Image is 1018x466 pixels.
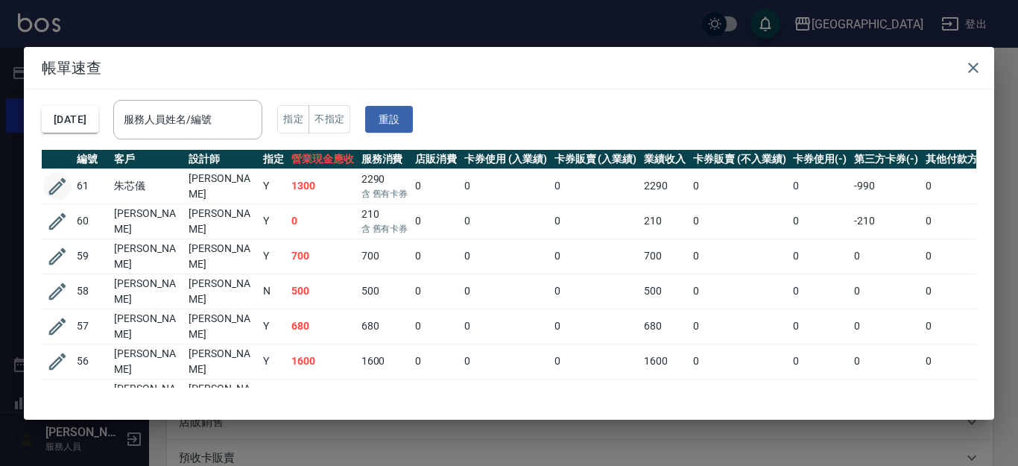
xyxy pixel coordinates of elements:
td: 700 [288,239,358,274]
td: 0 [411,204,461,239]
td: 0 [689,204,789,239]
th: 卡券使用 (入業績) [461,150,551,169]
td: 0 [850,309,922,344]
td: 56 [73,344,110,379]
th: 指定 [259,150,288,169]
td: 0 [922,204,1004,239]
td: [PERSON_NAME] [185,204,259,239]
td: [PERSON_NAME] [185,309,259,344]
td: Y [259,379,288,414]
td: 700 [640,239,689,274]
td: 0 [411,344,461,379]
td: 58 [73,274,110,309]
td: 0 [461,239,551,274]
td: 0 [411,274,461,309]
td: 0 [922,169,1004,204]
td: 朱芯儀 [110,169,185,204]
td: Y [259,204,288,239]
td: 0 [461,204,551,239]
td: 0 [411,379,461,414]
td: 0 [850,274,922,309]
td: 59 [73,239,110,274]
th: 卡券使用(-) [789,150,850,169]
td: 0 [789,239,850,274]
td: 0 [789,169,850,204]
td: 0 [461,344,551,379]
td: [PERSON_NAME] [110,379,185,414]
td: 500 [358,274,412,309]
th: 編號 [73,150,110,169]
td: Y [259,239,288,274]
td: [PERSON_NAME] [185,344,259,379]
button: [DATE] [42,106,98,133]
td: 0 [461,169,551,204]
td: Y [259,344,288,379]
td: 0 [551,204,641,239]
td: 0 [288,204,358,239]
td: 680 [358,379,412,414]
td: 0 [850,344,922,379]
td: 0 [922,379,1004,414]
th: 卡券販賣 (不入業績) [689,150,789,169]
td: 0 [789,379,850,414]
td: 700 [358,239,412,274]
td: [PERSON_NAME] [110,274,185,309]
td: 0 [551,344,641,379]
td: 680 [288,309,358,344]
button: 不指定 [309,105,350,134]
td: 0 [551,309,641,344]
td: 0 [461,274,551,309]
th: 卡券販賣 (入業績) [551,150,641,169]
th: 設計師 [185,150,259,169]
td: 0 [461,309,551,344]
td: 0 [551,274,641,309]
td: 0 [411,239,461,274]
td: 57 [73,309,110,344]
td: 210 [358,204,412,239]
td: 680 [288,379,358,414]
td: 210 [640,204,689,239]
button: 重設 [365,106,413,133]
th: 店販消費 [411,150,461,169]
td: 0 [850,379,922,414]
td: 0 [689,379,789,414]
td: 500 [288,274,358,309]
th: 營業現金應收 [288,150,358,169]
td: 0 [551,379,641,414]
td: 0 [551,169,641,204]
td: Y [259,169,288,204]
h2: 帳單速查 [24,47,994,89]
td: [PERSON_NAME] [185,169,259,204]
td: 0 [689,344,789,379]
td: 55 [73,379,110,414]
td: [PERSON_NAME] [110,239,185,274]
td: 1300 [288,169,358,204]
td: 0 [850,239,922,274]
button: 指定 [277,105,309,134]
td: -990 [850,169,922,204]
p: 含 舊有卡券 [361,222,408,236]
td: 0 [411,309,461,344]
td: 0 [411,169,461,204]
td: 0 [789,204,850,239]
td: 1600 [288,344,358,379]
td: 0 [551,239,641,274]
td: 680 [640,309,689,344]
td: 1600 [358,344,412,379]
td: [PERSON_NAME] [110,309,185,344]
td: [PERSON_NAME] [185,274,259,309]
th: 服務消費 [358,150,412,169]
td: 2290 [358,169,412,204]
td: 680 [640,379,689,414]
th: 業績收入 [640,150,689,169]
td: 0 [922,309,1004,344]
td: 0 [789,309,850,344]
td: N [259,274,288,309]
td: 61 [73,169,110,204]
td: [PERSON_NAME] [185,379,259,414]
td: 0 [689,239,789,274]
th: 客戶 [110,150,185,169]
td: 2290 [640,169,689,204]
td: Y [259,309,288,344]
td: [PERSON_NAME] [110,344,185,379]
